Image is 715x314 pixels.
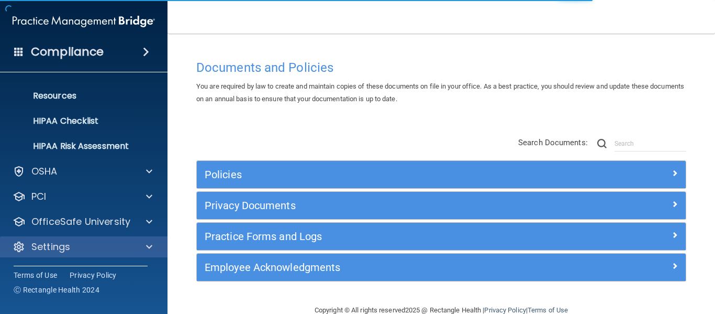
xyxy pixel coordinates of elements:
input: Search [615,136,686,151]
p: OfficeSafe University [31,215,130,228]
a: Policies [205,166,678,183]
span: Search Documents: [518,138,588,147]
a: Settings [13,241,152,253]
a: Terms of Use [528,306,568,314]
h5: Practice Forms and Logs [205,231,556,242]
p: Resources [7,91,150,101]
p: PCI [31,190,46,203]
p: OSHA [31,165,58,178]
img: ic-search.3b580494.png [597,139,607,148]
span: Ⓒ Rectangle Health 2024 [14,285,99,295]
h5: Employee Acknowledgments [205,262,556,273]
span: You are required by law to create and maintain copies of these documents on file in your office. ... [196,82,684,103]
h5: Policies [205,169,556,180]
h5: Privacy Documents [205,200,556,211]
a: Employee Acknowledgments [205,259,678,276]
a: Terms of Use [14,270,57,280]
a: OSHA [13,165,152,178]
p: Settings [31,241,70,253]
a: Privacy Policy [70,270,117,280]
a: Privacy Documents [205,197,678,214]
p: HIPAA Risk Assessment [7,141,150,151]
h4: Documents and Policies [196,61,686,74]
img: PMB logo [13,11,155,32]
a: Practice Forms and Logs [205,228,678,245]
p: HIPAA Checklist [7,116,150,126]
a: Privacy Policy [484,306,526,314]
h4: Compliance [31,45,104,59]
a: OfficeSafe University [13,215,152,228]
a: PCI [13,190,152,203]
